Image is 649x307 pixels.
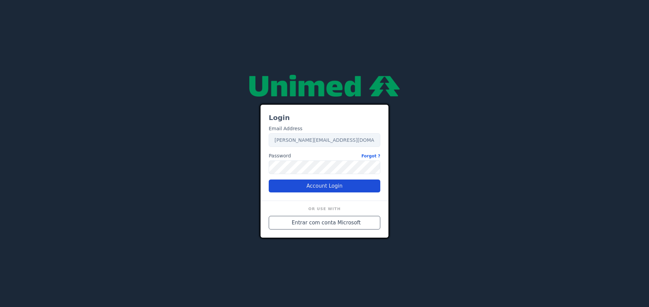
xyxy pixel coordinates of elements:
[269,113,380,122] h3: Login
[292,219,361,227] span: Entrar com conta Microsoft
[269,206,380,213] h6: Or Use With
[269,180,380,192] button: Account Login
[269,133,380,147] input: Enter your email
[249,75,400,97] img: null
[269,152,380,159] label: Password
[269,216,380,229] button: Entrar com conta Microsoft
[361,152,380,159] a: Forgot ?
[269,125,302,132] label: Email Address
